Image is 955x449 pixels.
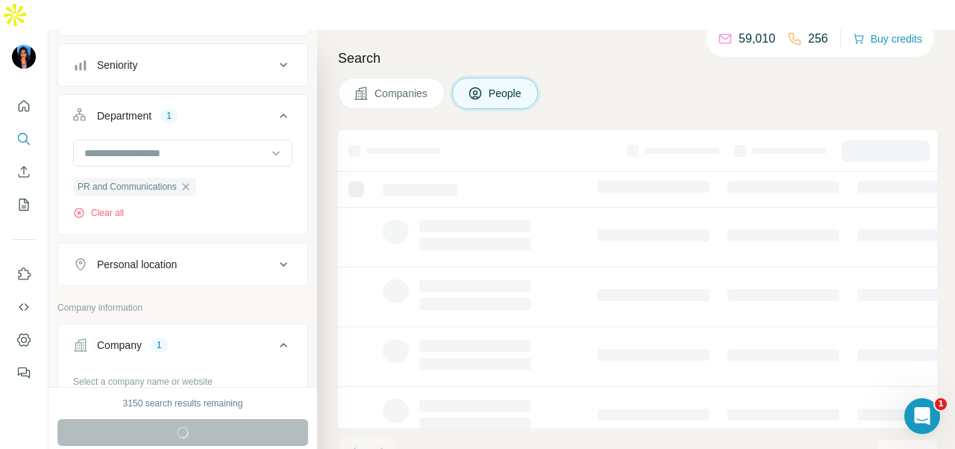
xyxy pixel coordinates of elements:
button: Dashboard [12,326,36,353]
span: People [489,86,523,101]
div: Select a company name or website [73,369,292,388]
p: 256 [808,30,828,48]
img: Avatar [12,45,36,69]
iframe: Intercom live chat [904,398,940,434]
div: 3150 search results remaining [123,397,243,410]
button: Buy credits [853,28,922,49]
span: PR and Communications [78,180,177,193]
div: Personal location [97,257,177,272]
button: Personal location [58,247,307,282]
span: 1 [935,398,947,410]
button: Quick start [12,93,36,120]
p: Company information [57,301,308,315]
div: 1 [160,109,178,123]
button: Department1 [58,98,307,140]
div: Seniority [97,58,137,72]
div: 1 [151,338,168,352]
button: My lists [12,191,36,218]
button: Feedback [12,359,36,386]
button: Company1 [58,327,307,369]
button: Use Surfe on LinkedIn [12,261,36,288]
button: Enrich CSV [12,158,36,185]
div: Department [97,108,151,123]
span: Companies [375,86,429,101]
button: Clear all [73,206,124,220]
div: Company [97,338,142,353]
button: Seniority [58,47,307,83]
button: Search [12,126,36,152]
button: Use Surfe API [12,294,36,321]
p: 59,010 [739,30,775,48]
h4: Search [338,48,937,69]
